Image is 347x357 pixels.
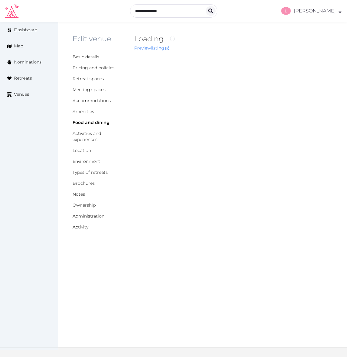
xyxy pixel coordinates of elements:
a: Administration [73,213,104,219]
h2: Loading... [134,34,281,44]
a: Accommodations [73,98,111,103]
a: Ownership [73,202,96,208]
a: Activities and experiences [73,131,101,142]
span: Dashboard [14,27,37,33]
span: Nominations [14,59,42,65]
a: Food and dining [73,120,110,125]
a: Retreat spaces [73,76,104,81]
a: Environment [73,159,100,164]
a: Brochures [73,180,95,186]
a: Notes [73,191,85,197]
span: Retreats [14,75,32,81]
a: Types of retreats [73,170,108,175]
a: Basic details [73,54,99,60]
h2: Edit venue [73,34,124,44]
a: Location [73,148,91,153]
span: Map [14,43,23,49]
a: Activity [73,224,88,230]
a: Pricing and policies [73,65,114,70]
a: Meeting spaces [73,87,106,92]
a: Preview listing [134,45,169,51]
a: [PERSON_NAME] [277,7,342,15]
a: Amenities [73,109,94,114]
span: Venues [14,91,29,98]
